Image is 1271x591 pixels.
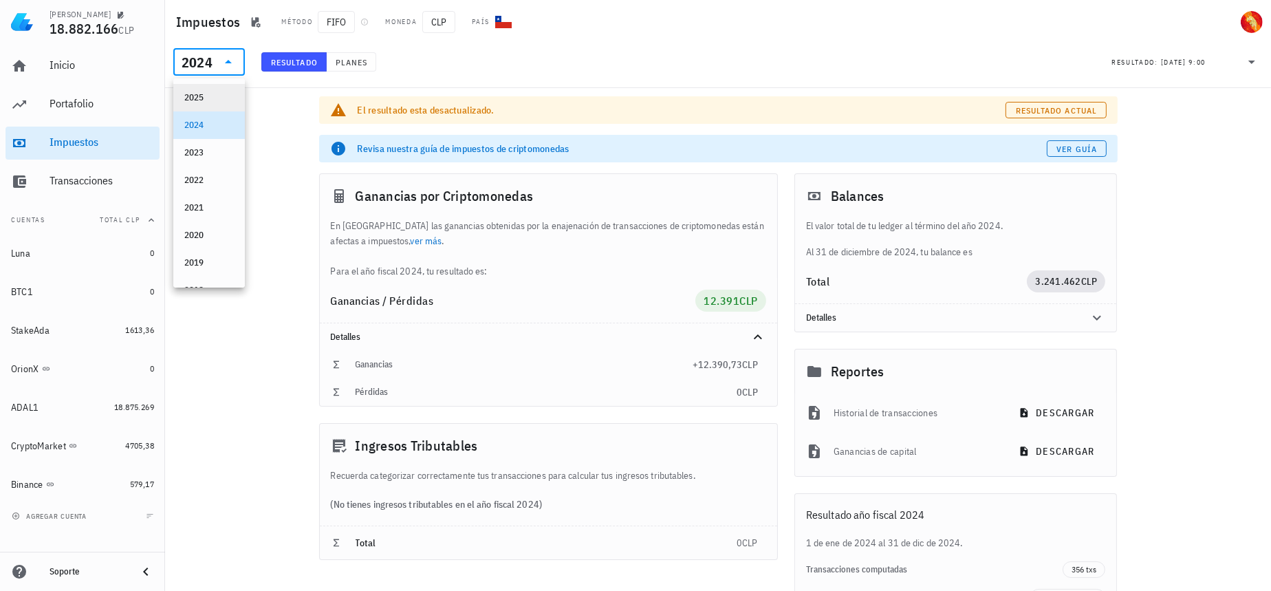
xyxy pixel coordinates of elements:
div: Ganancias por Criptomonedas [320,174,777,218]
div: Resultado: [1111,53,1161,71]
div: 2021 [184,202,234,213]
div: Detalles [806,312,1073,323]
div: Recuerda categorizar correctamente tus transacciones para calcular tus ingresos tributables. [320,468,777,483]
span: CLP [742,537,758,549]
span: CLP [742,386,758,398]
span: CLP [739,294,758,308]
div: CryptoMarket [11,440,66,452]
span: +12.390,73 [693,358,742,371]
div: CL-icon [495,14,512,30]
span: 0 [150,248,154,258]
span: 356 txs [1072,562,1096,577]
div: Moneda [385,17,417,28]
span: CLP [422,11,455,33]
span: 3.241.462 [1035,275,1080,288]
div: Al 31 de diciembre de 2024, tu balance es [795,218,1117,259]
button: descargar [1010,400,1105,425]
a: ADAL1 18.875.269 [6,391,160,424]
a: Portafolio [6,88,160,121]
div: 2024 [182,56,213,69]
div: OrionX [11,363,39,375]
button: Resultado actual [1006,102,1106,118]
div: Total [806,276,1028,287]
span: 1613,36 [125,325,154,335]
span: CLP [119,24,135,36]
a: CryptoMarket 4705,38 [6,429,160,462]
span: Resultado actual [1015,105,1097,116]
div: 2019 [184,257,234,268]
p: El valor total de tu ledger al término del año 2024. [806,218,1106,233]
div: 2024 [184,120,234,131]
button: CuentasTotal CLP [6,204,160,237]
span: 18.882.166 [50,19,119,38]
div: En [GEOGRAPHIC_DATA] las ganancias obtenidas por la enajenación de transacciones de criptomonedas... [320,218,777,279]
a: Ver guía [1047,140,1107,157]
span: agregar cuenta [14,512,87,521]
h1: Impuestos [176,11,246,33]
button: Planes [327,52,377,72]
div: Método [281,17,312,28]
div: Ganancias de capital [834,436,999,466]
span: 18.875.269 [114,402,154,412]
span: 0 [737,386,742,398]
button: Resultado [261,52,327,72]
span: 0 [150,286,154,297]
a: ver más [411,235,442,247]
div: 2023 [184,147,234,158]
a: Binance 579,17 [6,468,160,501]
div: StakeAda [11,325,50,336]
span: 0 [150,363,154,374]
div: Binance [11,479,43,491]
img: LedgiFi [11,11,33,33]
span: descargar [1021,407,1094,419]
div: País [472,17,490,28]
div: Ingresos Tributables [320,424,777,468]
div: 2025 [184,92,234,103]
span: Ganancias / Pérdidas [331,294,434,308]
span: 4705,38 [125,440,154,451]
a: Impuestos [6,127,160,160]
div: Detalles [331,332,733,343]
div: 2020 [184,230,234,241]
a: OrionX 0 [6,352,160,385]
div: Transacciones [50,174,154,187]
div: Historial de transacciones [834,398,999,428]
div: avatar [1241,11,1263,33]
div: Impuestos [50,136,154,149]
span: Total CLP [100,215,140,224]
a: StakeAda 1613,36 [6,314,160,347]
a: Luna 0 [6,237,160,270]
div: 1 de ene de 2024 al 31 de dic de 2024. [795,535,1117,550]
span: Planes [335,57,368,67]
span: Ver guía [1056,144,1097,154]
div: Balances [795,174,1117,218]
div: Ganancias [356,359,693,370]
div: Detalles [795,304,1117,332]
div: Detalles [320,323,777,351]
span: 579,17 [130,479,154,489]
div: [PERSON_NAME] [50,9,111,20]
span: Resultado [270,57,318,67]
button: agregar cuenta [8,509,93,523]
div: Revisa nuestra guía de impuestos de criptomonedas [358,142,1047,155]
div: Transacciones computadas [806,564,1063,575]
div: ADAL1 [11,402,39,413]
div: Inicio [50,58,154,72]
span: Total [356,537,376,549]
span: 0 [737,537,742,549]
div: Portafolio [50,97,154,110]
div: 2018 [184,285,234,296]
a: BTC1 0 [6,275,160,308]
span: FIFO [318,11,355,33]
div: Luna [11,248,30,259]
div: Resultado:[DATE] 9:00 [1103,49,1268,75]
span: 12.391 [704,294,739,308]
a: Inicio [6,50,160,83]
div: Reportes [795,350,1117,394]
div: 2024 [173,48,245,76]
span: CLP [1081,275,1098,288]
div: Resultado año fiscal 2024 [795,494,1117,535]
span: descargar [1021,445,1094,458]
span: CLP [742,358,758,371]
div: El resultado esta desactualizado. [358,103,1006,117]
